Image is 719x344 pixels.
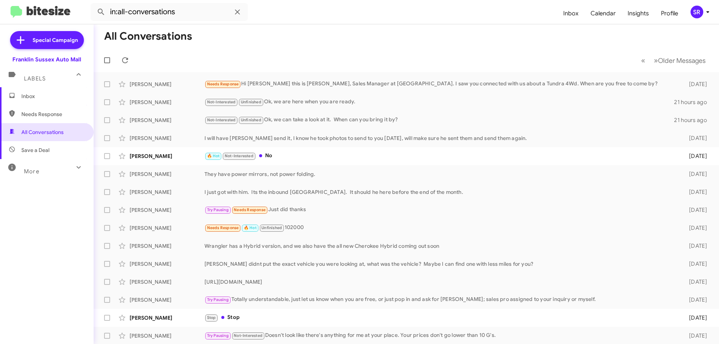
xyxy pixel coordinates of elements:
[204,313,677,322] div: Stop
[204,80,677,88] div: Hi [PERSON_NAME] this is [PERSON_NAME], Sales Manager at [GEOGRAPHIC_DATA]. I saw you connected w...
[130,314,204,322] div: [PERSON_NAME]
[207,82,239,86] span: Needs Response
[207,333,229,338] span: Try Pausing
[655,3,684,24] a: Profile
[677,242,713,250] div: [DATE]
[130,278,204,286] div: [PERSON_NAME]
[677,296,713,304] div: [DATE]
[207,315,216,320] span: Stop
[225,153,254,158] span: Not-Interested
[691,6,703,18] div: SR
[204,206,677,214] div: Just did thanks
[207,225,239,230] span: Needs Response
[204,188,677,196] div: I just got with him. Its the inbound [GEOGRAPHIC_DATA]. It should he here before the end of the m...
[677,188,713,196] div: [DATE]
[21,146,49,154] span: Save a Deal
[234,207,266,212] span: Needs Response
[204,331,677,340] div: Doesn't look like there's anything for me at your place. Your prices don't go lower than 10 G's.
[684,6,711,18] button: SR
[21,110,85,118] span: Needs Response
[557,3,585,24] a: Inbox
[204,134,677,142] div: I will have [PERSON_NAME] send it, I know he took photos to send to you [DATE], will make sure he...
[130,332,204,340] div: [PERSON_NAME]
[130,224,204,232] div: [PERSON_NAME]
[637,53,650,68] button: Previous
[204,260,677,268] div: [PERSON_NAME] didnt put the exact vehicle you were looking at, what was the vehicle? Maybe I can ...
[677,260,713,268] div: [DATE]
[654,56,658,65] span: »
[204,116,674,124] div: Ok, we can take a look at it. When can you bring it by?
[244,225,257,230] span: 🔥 Hot
[658,57,706,65] span: Older Messages
[637,53,710,68] nav: Page navigation example
[24,168,39,175] span: More
[261,225,282,230] span: Unfinished
[130,134,204,142] div: [PERSON_NAME]
[649,53,710,68] button: Next
[21,128,64,136] span: All Conversations
[585,3,622,24] a: Calendar
[33,36,78,44] span: Special Campaign
[91,3,248,21] input: Search
[21,92,85,100] span: Inbox
[130,188,204,196] div: [PERSON_NAME]
[204,170,677,178] div: They have power mirrors, not power folding.
[130,80,204,88] div: [PERSON_NAME]
[204,98,674,106] div: Ok, we are here when you are ready.
[204,295,677,304] div: Totally understandable, just let us know when you are free, or just pop in and ask for [PERSON_NA...
[677,332,713,340] div: [DATE]
[677,314,713,322] div: [DATE]
[130,296,204,304] div: [PERSON_NAME]
[204,223,677,232] div: 102000
[674,98,713,106] div: 21 hours ago
[677,80,713,88] div: [DATE]
[207,153,220,158] span: 🔥 Hot
[130,260,204,268] div: [PERSON_NAME]
[104,30,192,42] h1: All Conversations
[677,224,713,232] div: [DATE]
[10,31,84,49] a: Special Campaign
[207,297,229,302] span: Try Pausing
[207,118,236,122] span: Not-Interested
[677,170,713,178] div: [DATE]
[24,75,46,82] span: Labels
[674,116,713,124] div: 21 hours ago
[204,278,677,286] div: [URL][DOMAIN_NAME]
[130,206,204,214] div: [PERSON_NAME]
[204,152,677,160] div: No
[130,152,204,160] div: [PERSON_NAME]
[677,134,713,142] div: [DATE]
[641,56,645,65] span: «
[677,152,713,160] div: [DATE]
[622,3,655,24] a: Insights
[130,98,204,106] div: [PERSON_NAME]
[234,333,263,338] span: Not-Interested
[207,100,236,104] span: Not-Interested
[12,56,81,63] div: Franklin Sussex Auto Mall
[241,118,261,122] span: Unfinished
[130,116,204,124] div: [PERSON_NAME]
[204,242,677,250] div: Wrangler has a Hybrid version, and we also have the all new Cherokee Hybrid coming out soon
[677,206,713,214] div: [DATE]
[130,170,204,178] div: [PERSON_NAME]
[130,242,204,250] div: [PERSON_NAME]
[677,278,713,286] div: [DATE]
[207,207,229,212] span: Try Pausing
[241,100,261,104] span: Unfinished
